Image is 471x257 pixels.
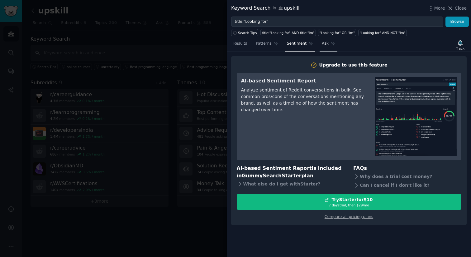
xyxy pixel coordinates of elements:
button: Close [447,5,467,12]
span: Results [233,41,247,47]
a: Results [231,39,249,52]
span: Ask [322,41,329,47]
h3: AI-based Sentiment Report [241,77,366,85]
div: "Looking for" AND NOT "im" [360,31,406,35]
span: More [434,5,445,12]
div: "Looking for" OR "im" [320,31,355,35]
a: "Looking for" AND NOT "im" [358,29,407,36]
span: GummySearch Starter [242,173,301,179]
div: Analyze sentiment of Reddit conversations in bulk. See common pros/cons of the conversations ment... [241,87,366,113]
a: Patterns [254,39,280,52]
div: Upgrade to use this feature [319,62,388,68]
div: Keyword Search upskill [231,4,300,12]
div: What else do I get with Starter ? [237,180,345,189]
button: Track [454,38,467,52]
a: Compare all pricing plans [325,215,373,219]
span: Patterns [256,41,271,47]
button: Search Tips [231,29,258,36]
div: Why does a trial cost money? [353,172,461,181]
img: AI-based Sentiment Report [375,77,457,156]
a: Sentiment [285,39,315,52]
div: Can I cancel if I don't like it? [353,181,461,190]
button: More [428,5,445,12]
a: "Looking for" OR "im" [318,29,356,36]
span: in [273,6,276,11]
div: Try Starter for $10 [331,196,373,203]
a: Ask [320,39,337,52]
span: Close [455,5,467,12]
span: Sentiment [287,41,307,47]
input: Try a keyword related to your business [231,17,443,27]
button: Browse [445,17,469,27]
div: title:"Looking for" AND title:"im" [262,31,315,35]
h3: AI-based Sentiment Report is included in plan [237,165,345,180]
div: 7 days trial, then $ 29 /mo [237,203,461,207]
div: Track [456,46,464,51]
a: title:"Looking for" AND title:"im" [260,29,316,36]
h3: FAQs [353,165,461,172]
span: Search Tips [238,31,257,35]
button: TryStarterfor$107 daystrial, then $29/mo [237,194,461,210]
